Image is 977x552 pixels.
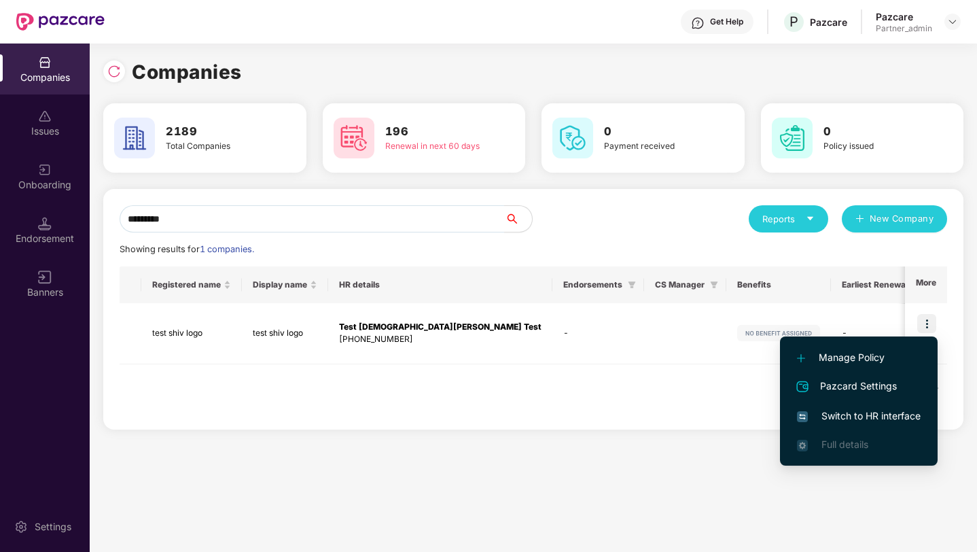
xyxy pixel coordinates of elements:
[166,123,267,141] h3: 2189
[334,118,374,158] img: svg+xml;base64,PHN2ZyB4bWxucz0iaHR0cDovL3d3dy53My5vcmcvMjAwMC9zdmciIHdpZHRoPSI2MCIgaGVpZ2h0PSI2MC...
[810,16,847,29] div: Pazcare
[831,303,919,364] td: -
[107,65,121,78] img: svg+xml;base64,PHN2ZyBpZD0iUmVsb2FkLTMyeDMyIiB4bWxucz0iaHR0cDovL3d3dy53My5vcmcvMjAwMC9zdmciIHdpZH...
[806,214,815,223] span: caret-down
[385,123,486,141] h3: 196
[797,440,808,451] img: svg+xml;base64,PHN2ZyB4bWxucz0iaHR0cDovL3d3dy53My5vcmcvMjAwMC9zdmciIHdpZHRoPSIxNi4zNjMiIGhlaWdodD...
[789,14,798,30] span: P
[339,333,541,346] div: [PHONE_NUMBER]
[947,16,958,27] img: svg+xml;base64,PHN2ZyBpZD0iRHJvcGRvd24tMzJ4MzIiIHhtbG5zPSJodHRwOi8vd3d3LnczLm9yZy8yMDAwL3N2ZyIgd2...
[38,109,52,123] img: svg+xml;base64,PHN2ZyBpZD0iSXNzdWVzX2Rpc2FibGVkIiB4bWxucz0iaHR0cDovL3d3dy53My5vcmcvMjAwMC9zdmciIH...
[120,244,254,254] span: Showing results for
[166,140,267,153] div: Total Companies
[876,10,932,23] div: Pazcare
[14,520,28,534] img: svg+xml;base64,PHN2ZyBpZD0iU2V0dGluZy0yMHgyMCIgeG1sbnM9Imh0dHA6Ly93d3cudzMub3JnLzIwMDAvc3ZnIiB3aW...
[141,303,242,364] td: test shiv logo
[710,281,718,289] span: filter
[38,271,52,284] img: svg+xml;base64,PHN2ZyB3aWR0aD0iMTYiIGhlaWdodD0iMTYiIHZpZXdCb3g9IjAgMCAxNiAxNiIgZmlsbD0ibm9uZSIgeG...
[604,140,705,153] div: Payment received
[710,16,743,27] div: Get Help
[772,118,813,158] img: svg+xml;base64,PHN2ZyB4bWxucz0iaHR0cDovL3d3dy53My5vcmcvMjAwMC9zdmciIHdpZHRoPSI2MCIgaGVpZ2h0PSI2MC...
[797,411,808,422] img: svg+xml;base64,PHN2ZyB4bWxucz0iaHR0cDovL3d3dy53My5vcmcvMjAwMC9zdmciIHdpZHRoPSIxNiIgaGVpZ2h0PSIxNi...
[691,16,705,30] img: svg+xml;base64,PHN2ZyBpZD0iSGVscC0zMngzMiIgeG1sbnM9Imh0dHA6Ly93d3cudzMub3JnLzIwMDAvc3ZnIiB3aWR0aD...
[762,212,815,226] div: Reports
[385,140,486,153] div: Renewal in next 60 days
[870,212,934,226] span: New Company
[132,57,242,87] h1: Companies
[504,205,533,232] button: search
[242,303,328,364] td: test shiv logo
[38,217,52,230] img: svg+xml;base64,PHN2ZyB3aWR0aD0iMTQuNSIgaGVpZ2h0PSIxNC41IiB2aWV3Qm94PSIwIDAgMTYgMTYiIGZpbGw9Im5vbm...
[842,205,947,232] button: plusNew Company
[821,438,868,450] span: Full details
[563,279,622,290] span: Endorsements
[200,244,254,254] span: 1 companies.
[794,379,811,395] img: svg+xml;base64,PHN2ZyB4bWxucz0iaHR0cDovL3d3dy53My5vcmcvMjAwMC9zdmciIHdpZHRoPSIyNCIgaGVpZ2h0PSIyNC...
[628,281,636,289] span: filter
[552,118,593,158] img: svg+xml;base64,PHN2ZyB4bWxucz0iaHR0cDovL3d3dy53My5vcmcvMjAwMC9zdmciIHdpZHRoPSI2MCIgaGVpZ2h0PSI2MC...
[855,214,864,225] span: plus
[726,266,831,303] th: Benefits
[823,123,925,141] h3: 0
[797,354,805,362] img: svg+xml;base64,PHN2ZyB4bWxucz0iaHR0cDovL3d3dy53My5vcmcvMjAwMC9zdmciIHdpZHRoPSIxMi4yMDEiIGhlaWdodD...
[242,266,328,303] th: Display name
[823,140,925,153] div: Policy issued
[797,409,921,424] span: Switch to HR interface
[504,213,532,224] span: search
[797,350,921,365] span: Manage Policy
[876,23,932,34] div: Partner_admin
[114,118,155,158] img: svg+xml;base64,PHN2ZyB4bWxucz0iaHR0cDovL3d3dy53My5vcmcvMjAwMC9zdmciIHdpZHRoPSI2MCIgaGVpZ2h0PSI2MC...
[16,13,105,31] img: New Pazcare Logo
[604,123,705,141] h3: 0
[253,279,307,290] span: Display name
[797,379,921,395] span: Pazcard Settings
[917,314,936,333] img: icon
[339,321,541,334] div: Test [DEMOGRAPHIC_DATA][PERSON_NAME] Test
[905,266,947,303] th: More
[141,266,242,303] th: Registered name
[152,279,221,290] span: Registered name
[31,520,75,534] div: Settings
[38,163,52,177] img: svg+xml;base64,PHN2ZyB3aWR0aD0iMjAiIGhlaWdodD0iMjAiIHZpZXdCb3g9IjAgMCAyMCAyMCIgZmlsbD0ibm9uZSIgeG...
[328,266,552,303] th: HR details
[737,325,820,341] img: svg+xml;base64,PHN2ZyB4bWxucz0iaHR0cDovL3d3dy53My5vcmcvMjAwMC9zdmciIHdpZHRoPSIxMjIiIGhlaWdodD0iMj...
[655,279,705,290] span: CS Manager
[831,266,919,303] th: Earliest Renewal
[625,277,639,293] span: filter
[707,277,721,293] span: filter
[552,303,644,364] td: -
[38,56,52,69] img: svg+xml;base64,PHN2ZyBpZD0iQ29tcGFuaWVzIiB4bWxucz0iaHR0cDovL3d3dy53My5vcmcvMjAwMC9zdmciIHdpZHRoPS...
